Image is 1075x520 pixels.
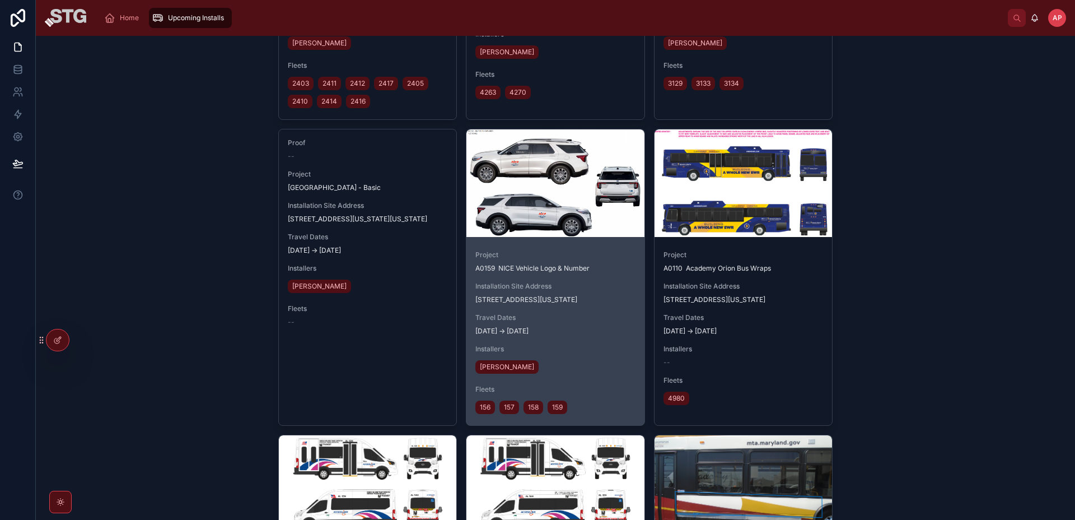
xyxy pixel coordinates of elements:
span: [PERSON_NAME] [480,48,534,57]
a: ProjectA0110 Academy Orion Bus WrapsInstallation Site Address[STREET_ADDRESS][US_STATE]Travel Dat... [654,129,833,426]
span: Installation Site Address [288,201,448,210]
span: [PERSON_NAME] [480,363,534,372]
span: A0159 NICE Vehicle Logo & Number [475,264,635,273]
span: [PERSON_NAME] [292,282,347,291]
span: 4263 [480,88,496,97]
span: 4270 [510,88,526,97]
span: [STREET_ADDRESS][US_STATE][US_STATE] [288,215,448,224]
span: [DATE] → [DATE] [475,327,635,336]
span: -- [288,152,295,161]
span: Fleets [663,376,824,385]
span: 2412 [350,79,365,88]
span: Fleets [475,70,635,79]
span: -- [663,358,670,367]
span: Installers [663,345,824,354]
span: 159 [552,403,563,412]
span: Fleets [475,385,635,394]
span: Project [663,250,824,259]
span: 157 [504,403,515,412]
span: Proof [288,138,448,147]
span: 158 [528,403,539,412]
img: App logo [45,9,86,27]
span: 2411 [322,79,336,88]
a: ProjectA0159 NICE Vehicle Logo & NumberInstallation Site Address[STREET_ADDRESS][US_STATE]Travel ... [466,129,645,426]
span: 2417 [378,79,394,88]
div: scrollable content [95,6,1008,30]
span: Travel Dates [288,233,448,242]
span: 2410 [292,97,308,106]
a: Upcoming Installs [149,8,232,28]
span: Travel Dates [663,313,824,322]
span: Home [120,13,139,22]
span: [DATE] → [DATE] [663,327,824,336]
span: Installers [475,345,635,354]
span: Fleets [288,304,448,313]
span: [DATE] → [DATE] [288,246,448,255]
span: [STREET_ADDRESS][US_STATE] [663,295,824,304]
div: Screenshot-2025-07-17-at-10.22.26-AM.png [466,129,644,237]
a: Proof--Project[GEOGRAPHIC_DATA] - BasicInstallation Site Address[STREET_ADDRESS][US_STATE][US_STA... [278,129,457,426]
span: Fleets [663,61,824,70]
span: A0110 Academy Orion Bus Wraps [663,264,824,273]
span: Project [288,170,448,179]
span: [STREET_ADDRESS][US_STATE] [475,295,635,304]
span: 3133 [696,79,711,88]
span: [GEOGRAPHIC_DATA] - Basic [288,183,448,192]
span: Project [475,250,635,259]
span: 3134 [724,79,739,88]
div: STGXXXXX_NEWARKLIBERTY_ORION-REFURBS_FULLSIZE-TEMPLATE.jpg [655,129,833,237]
span: 3129 [668,79,683,88]
span: -- [288,318,295,327]
a: Home [101,8,147,28]
span: 156 [480,403,490,412]
span: Installation Site Address [475,282,635,291]
span: [PERSON_NAME] [292,39,347,48]
span: Fleets [288,61,448,70]
span: 2414 [321,97,337,106]
span: 4980 [668,394,685,403]
span: 2405 [407,79,424,88]
span: 2416 [350,97,366,106]
span: Upcoming Installs [168,13,224,22]
span: Installation Site Address [663,282,824,291]
span: AP [1053,13,1062,22]
span: Travel Dates [475,313,635,322]
span: Installers [288,264,448,273]
span: 2403 [292,79,309,88]
span: [PERSON_NAME] [668,39,722,48]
